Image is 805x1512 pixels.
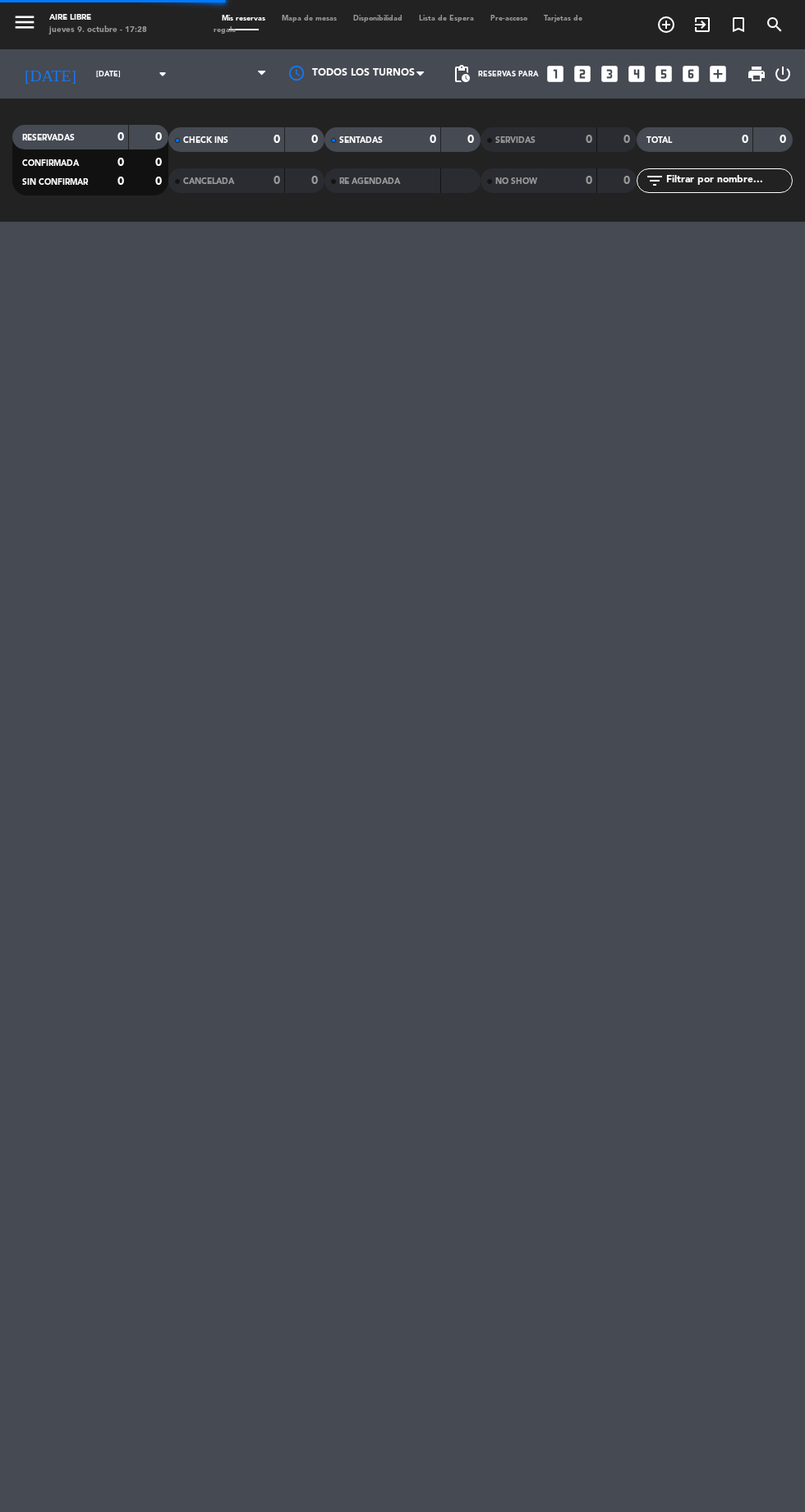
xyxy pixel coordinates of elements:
[49,25,147,37] div: jueves 9. octubre - 17:28
[153,64,172,84] i: arrow_drop_down
[623,134,633,145] strong: 0
[665,172,792,190] input: Filtrar por nombre...
[22,159,79,168] span: CONFIRMADA
[646,136,672,145] span: TOTAL
[765,15,784,34] i: search
[274,134,280,145] strong: 0
[773,49,793,99] div: LOG OUT
[747,64,766,84] span: print
[339,177,400,186] span: RE AGENDADA
[623,175,633,186] strong: 0
[155,176,165,187] strong: 0
[729,15,748,34] i: turned_in_not
[773,64,793,84] i: power_settings_new
[478,70,539,79] span: Reservas para
[12,10,37,34] i: menu
[545,63,566,85] i: looks_one
[467,134,477,145] strong: 0
[599,63,620,85] i: looks_3
[274,15,345,22] span: Mapa de mesas
[274,175,280,186] strong: 0
[214,15,274,22] span: Mis reservas
[117,176,124,187] strong: 0
[117,131,124,143] strong: 0
[411,15,482,22] span: Lista de Espera
[12,57,88,90] i: [DATE]
[495,136,536,145] span: SERVIDAS
[155,157,165,168] strong: 0
[586,134,592,145] strong: 0
[656,15,676,34] i: add_circle_outline
[452,64,471,84] span: pending_actions
[482,15,536,22] span: Pre-acceso
[653,63,674,85] i: looks_5
[692,15,712,34] i: exit_to_app
[311,175,321,186] strong: 0
[183,177,234,186] span: CANCELADA
[572,63,593,85] i: looks_two
[345,15,411,22] span: Disponibilidad
[645,171,665,191] i: filter_list
[430,134,436,145] strong: 0
[311,134,321,145] strong: 0
[117,157,124,168] strong: 0
[22,134,75,142] span: RESERVADAS
[495,177,537,186] span: NO SHOW
[626,63,647,85] i: looks_4
[680,63,701,85] i: looks_6
[12,10,37,39] button: menu
[22,178,88,186] span: SIN CONFIRMAR
[586,175,592,186] strong: 0
[49,12,147,25] div: Aire Libre
[780,134,789,145] strong: 0
[339,136,383,145] span: SENTADAS
[742,134,748,145] strong: 0
[183,136,228,145] span: CHECK INS
[707,63,729,85] i: add_box
[155,131,165,143] strong: 0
